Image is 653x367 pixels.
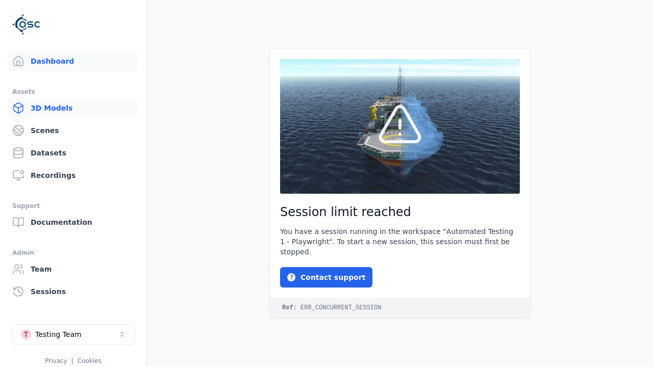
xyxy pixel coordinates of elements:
[280,204,520,220] h2: Session limit reached
[280,267,372,287] button: Contact support
[78,357,102,364] a: Cookies
[12,10,41,39] img: Logo
[8,120,138,141] a: Scenes
[8,212,138,232] a: Documentation
[8,51,138,71] a: Dashboard
[12,324,135,345] button: Select a workspace
[45,357,67,364] a: Privacy
[8,281,138,302] a: Sessions
[8,143,138,163] a: Datasets
[8,165,138,186] a: Recordings
[12,200,134,212] div: Support
[71,357,73,364] span: |
[282,304,297,311] strong: Ref:
[8,259,138,279] a: Team
[8,98,138,118] a: 3D Models
[270,298,530,318] code: ERR_CONCURRENT_SESSION
[35,329,82,339] div: Testing Team
[21,329,31,339] div: T
[280,226,520,257] div: You have a session running in the workspace "Automated Testing 1 - Playwright". To start a new se...
[12,247,134,259] div: Admin
[12,86,134,98] div: Assets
